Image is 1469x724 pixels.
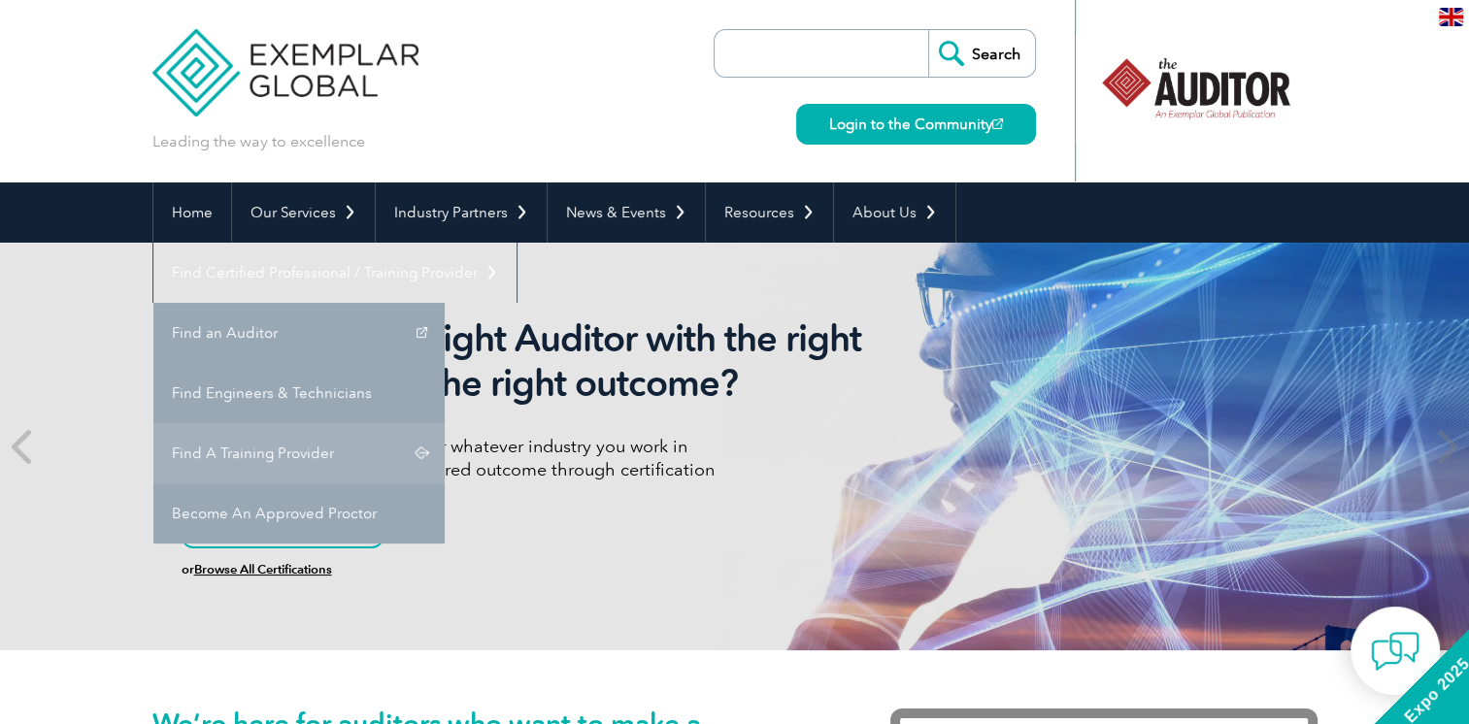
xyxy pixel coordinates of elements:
a: Our Services [232,182,375,243]
a: About Us [834,182,955,243]
input: Search [928,30,1035,77]
a: Find Certified Professional / Training Provider [153,243,517,303]
img: contact-chat.png [1371,627,1419,675]
a: Resources [706,182,833,243]
p: Whatever language you speak or whatever industry you work in We are here to support your desired ... [182,435,910,481]
a: Find A Training Provider [153,423,445,483]
a: Find an Auditor [153,303,445,363]
a: Browse All Certifications [194,562,332,576]
a: Industry Partners [376,182,547,243]
h6: or [182,563,910,576]
img: open_square.png [992,118,1003,129]
img: en [1439,8,1463,26]
a: Find Engineers & Technicians [153,363,445,423]
h2: Want to be the right Auditor with the right skills to deliver the right outcome? [182,316,910,406]
a: News & Events [548,182,705,243]
p: Leading the way to excellence [152,131,365,152]
a: Become An Approved Proctor [153,483,445,543]
a: Login to the Community [796,104,1036,145]
a: Home [153,182,231,243]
